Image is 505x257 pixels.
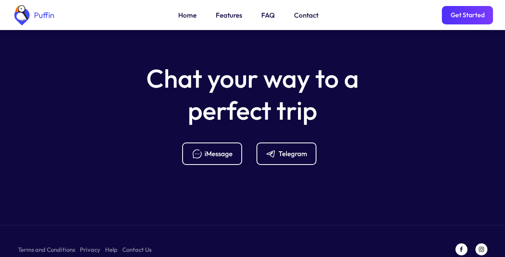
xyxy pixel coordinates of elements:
[216,10,242,20] a: Features
[80,245,100,255] a: Privacy
[182,143,249,165] a: iMessage
[133,62,372,126] h5: Chat your way to a perfect trip
[256,143,323,165] a: Telegram
[278,149,307,158] div: Telegram
[294,10,318,20] a: Contact
[18,245,75,255] a: Terms and Conditions
[205,149,233,158] div: iMessage
[122,245,151,255] a: Contact Us
[12,5,54,25] a: home
[261,10,275,20] a: FAQ
[32,11,54,19] div: Puffin
[442,6,493,24] a: Get Started
[178,10,197,20] a: Home
[105,245,117,255] a: Help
